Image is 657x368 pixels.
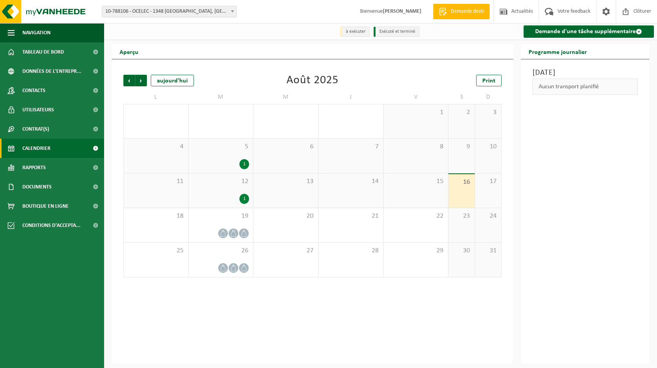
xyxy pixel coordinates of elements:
span: Print [482,78,495,84]
span: 5 [192,143,249,151]
span: 12 [192,177,249,186]
span: Contrat(s) [22,119,49,139]
span: 14 [322,177,379,186]
span: 18 [128,212,184,220]
span: 11 [128,177,184,186]
span: 3 [479,108,497,117]
span: Rapports [22,158,46,177]
span: 10-788106 - OCELEC - 1348 LOUVAIN-LA-NEUVE, RUE GRANBONPRE 10 [102,6,237,17]
span: 9 [452,143,471,151]
span: Boutique en ligne [22,197,69,216]
span: 10 [479,143,497,151]
h2: Aperçu [112,44,146,59]
span: 26 [192,247,249,255]
td: L [123,90,189,104]
td: S [448,90,475,104]
span: 28 [322,247,379,255]
td: D [475,90,502,104]
span: 22 [387,212,445,220]
span: Suivant [135,75,147,86]
span: Conditions d'accepta... [22,216,81,235]
span: 8 [387,143,445,151]
span: Navigation [22,23,51,42]
a: Demande devis [433,4,490,19]
span: 25 [128,247,184,255]
td: M [253,90,318,104]
span: 19 [192,212,249,220]
span: Demande devis [449,8,486,15]
span: 31 [479,247,497,255]
td: J [318,90,384,104]
span: 10-788106 - OCELEC - 1348 LOUVAIN-LA-NEUVE, RUE GRANBONPRE 10 [102,6,236,17]
span: 27 [257,247,314,255]
h2: Programme journalier [521,44,595,59]
div: 1 [239,159,249,169]
span: 20 [257,212,314,220]
div: Août 2025 [286,75,339,86]
td: M [189,90,254,104]
span: 16 [452,178,471,187]
span: Contacts [22,81,45,100]
span: Précédent [123,75,135,86]
div: 1 [239,194,249,204]
span: 21 [322,212,379,220]
a: Demande d'une tâche supplémentaire [524,25,654,38]
li: à exécuter [340,27,370,37]
strong: [PERSON_NAME] [383,8,421,14]
li: Exécuté et terminé [374,27,419,37]
span: 1 [387,108,445,117]
div: Aucun transport planifié [532,79,638,95]
span: Données de l'entrepr... [22,62,81,81]
span: 30 [452,247,471,255]
a: Print [476,75,502,86]
div: aujourd'hui [151,75,194,86]
span: Calendrier [22,139,51,158]
span: 29 [387,247,445,255]
span: 2 [452,108,471,117]
span: Documents [22,177,52,197]
span: 7 [322,143,379,151]
span: Tableau de bord [22,42,64,62]
span: 17 [479,177,497,186]
span: 4 [128,143,184,151]
td: V [384,90,449,104]
span: 13 [257,177,314,186]
span: 15 [387,177,445,186]
span: 24 [479,212,497,220]
span: Utilisateurs [22,100,54,119]
span: 23 [452,212,471,220]
h3: [DATE] [532,67,638,79]
span: 6 [257,143,314,151]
